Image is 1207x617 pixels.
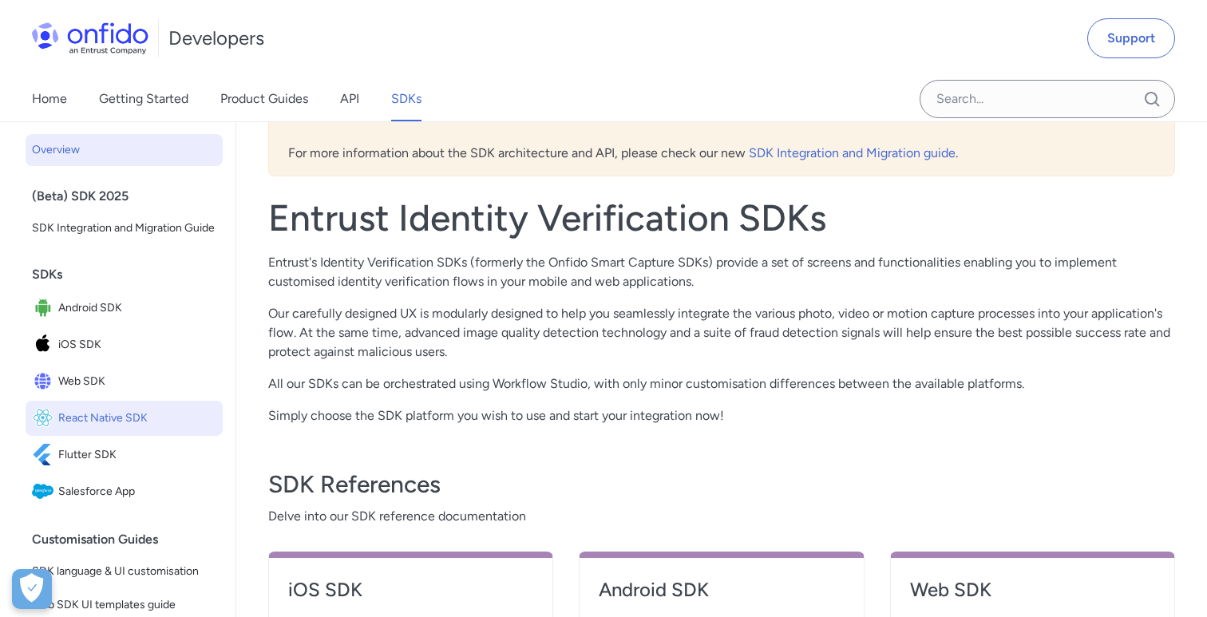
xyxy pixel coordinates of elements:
a: Web SDK [910,577,1155,615]
p: Our carefully designed UX is modularly designed to help you seamlessly integrate the various phot... [268,304,1175,362]
a: Overview [26,134,223,166]
a: IconiOS SDKiOS SDK [26,327,223,362]
img: IconSalesforce App [32,481,58,503]
a: IconWeb SDKWeb SDK [26,364,223,399]
img: IconWeb SDK [32,370,58,393]
span: Overview [32,140,216,160]
p: All our SDKs can be orchestrated using Workflow Studio, with only minor customisation differences... [268,374,1175,394]
span: Salesforce App [58,481,216,503]
a: Android SDK [599,577,844,615]
a: IconSalesforce AppSalesforce App [26,474,223,509]
a: SDK Integration and Migration Guide [26,212,223,244]
input: Onfido search input field [920,80,1175,118]
img: Onfido Logo [32,22,148,54]
h4: iOS SDK [288,577,533,603]
h3: SDK References [268,469,1175,500]
h1: Entrust Identity Verification SDKs [268,196,1175,240]
img: IconiOS SDK [32,334,58,356]
div: Cookie Preferences [12,569,52,609]
div: (Beta) SDK 2025 [32,180,229,212]
img: IconReact Native SDK [32,407,58,429]
span: iOS SDK [58,334,216,356]
span: SDK Integration and Migration Guide [32,219,216,238]
a: SDK Integration and Migration guide [749,145,956,160]
div: SDKs [32,259,229,291]
h4: Android SDK [599,577,844,603]
a: Home [32,77,67,121]
a: API [340,77,359,121]
h4: Web SDK [910,577,1155,603]
span: Flutter SDK [58,444,216,466]
p: Entrust's Identity Verification SDKs (formerly the Onfido Smart Capture SDKs) provide a set of sc... [268,253,1175,291]
a: IconAndroid SDKAndroid SDK [26,291,223,326]
button: Open Preferences [12,569,52,609]
span: Delve into our SDK reference documentation [268,507,1175,526]
a: Support [1087,18,1175,58]
h1: Developers [168,26,264,51]
a: Product Guides [220,77,308,121]
a: IconFlutter SDKFlutter SDK [26,437,223,473]
span: Web SDK UI templates guide [32,595,216,615]
a: SDK language & UI customisation [26,556,223,587]
a: SDKs [391,77,421,121]
span: SDK language & UI customisation [32,562,216,581]
a: iOS SDK [288,577,533,615]
p: Simply choose the SDK platform you wish to use and start your integration now! [268,406,1175,425]
span: Android SDK [58,297,216,319]
div: Customisation Guides [32,524,229,556]
span: React Native SDK [58,407,216,429]
img: IconAndroid SDK [32,297,58,319]
span: Web SDK [58,370,216,393]
a: Getting Started [99,77,188,121]
a: IconReact Native SDKReact Native SDK [26,401,223,436]
img: IconFlutter SDK [32,444,58,466]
